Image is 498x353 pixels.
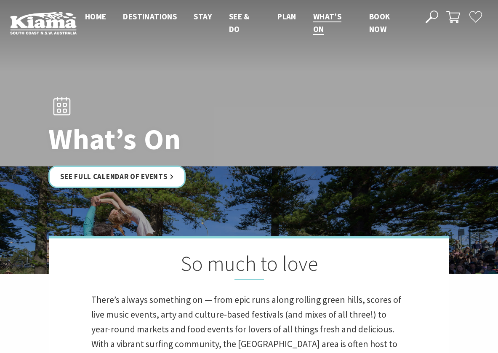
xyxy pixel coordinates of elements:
span: Home [85,11,107,21]
span: Destinations [123,11,177,21]
nav: Main Menu [77,10,416,36]
span: What’s On [313,11,341,34]
span: Stay [194,11,212,21]
span: Plan [277,11,296,21]
span: Book now [369,11,390,34]
h2: So much to love [91,251,407,280]
img: Kiama Logo [10,11,77,34]
a: See Full Calendar of Events [48,166,186,188]
span: See & Do [229,11,250,34]
h1: What’s On [48,123,286,155]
